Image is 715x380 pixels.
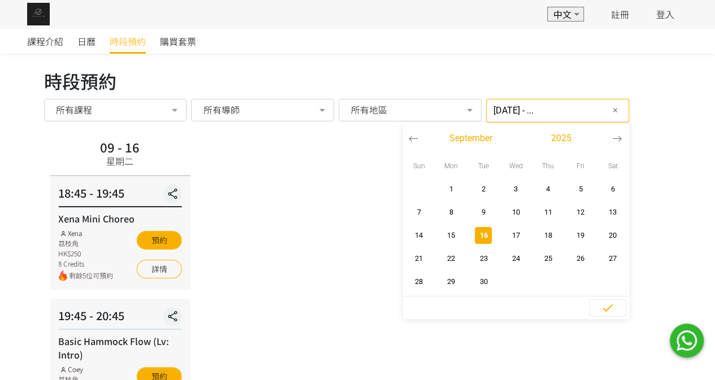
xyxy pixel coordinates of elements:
button: 13 [596,200,629,224]
span: 25 [535,253,561,264]
span: 17 [503,230,528,241]
span: 29 [439,276,464,287]
button: 9 [467,200,500,224]
button: ✕ [609,104,622,117]
span: 23 [471,253,496,264]
div: Sun [403,154,435,177]
span: 所有課程 [56,104,92,115]
div: Sat [596,154,629,177]
span: 剩餘5位可預約 [69,270,113,281]
div: 時段預約 [44,67,671,94]
button: 8 [435,200,467,224]
button: 16 [467,224,500,247]
input: 篩選日期 [486,99,629,123]
span: 20 [600,230,625,241]
span: 3 [503,184,528,195]
img: img_61c0148bb0266 [27,3,50,25]
button: 17 [500,224,532,247]
span: 5 [567,184,593,195]
button: 2 [467,177,500,200]
div: 19:45 - 20:45 [58,307,181,330]
span: 2 [471,184,496,195]
span: 7 [406,207,432,218]
div: 荔枝角 [58,238,113,248]
button: 23 [467,247,500,270]
span: 9 [471,207,496,218]
button: 28 [403,270,435,293]
button: 3 [500,177,532,200]
button: 4 [532,177,564,200]
span: 18 [535,230,561,241]
button: 27 [596,247,629,270]
button: 26 [564,247,596,270]
button: 12 [564,200,596,224]
span: 所有地區 [351,104,387,115]
button: 24 [500,247,532,270]
span: ✕ [612,105,618,116]
span: September [449,132,492,145]
span: 28 [406,276,432,287]
button: 14 [403,224,435,247]
span: 日曆 [77,34,96,48]
span: 21 [406,253,432,264]
a: 詳情 [136,260,181,278]
span: 所有導師 [203,104,240,115]
div: 18:45 - 19:45 [58,185,181,207]
span: 30 [471,276,496,287]
button: 5 [564,177,596,200]
button: September [426,130,516,147]
button: 15 [435,224,467,247]
button: 11 [532,200,564,224]
div: Xena Mini Choreo [58,212,181,225]
button: 25 [532,247,564,270]
span: 16 [471,230,496,241]
span: 27 [600,253,625,264]
span: 時段預約 [110,34,146,48]
button: 2025 [516,130,606,147]
div: 星期二 [106,154,133,168]
a: 課程介紹 [27,29,63,54]
button: 20 [596,224,629,247]
div: 8 Credits [58,259,113,269]
span: 24 [503,253,528,264]
span: 10 [503,207,528,218]
span: 4 [535,184,561,195]
span: 13 [600,207,625,218]
a: 日曆 [77,29,96,54]
a: 登入 [656,7,674,21]
div: Thu [532,154,564,177]
a: 註冊 [611,7,629,21]
span: 購買套票 [160,34,196,48]
span: 14 [406,230,432,241]
button: 29 [435,270,467,293]
a: 購買套票 [160,29,196,54]
div: Tue [467,154,500,177]
div: Basic Hammock Flow (Lv: Intro) [58,334,181,361]
div: Fri [564,154,596,177]
button: 預約 [136,231,181,250]
div: HK$250 [58,248,113,259]
button: 18 [532,224,564,247]
button: 6 [596,177,629,200]
span: 11 [535,207,561,218]
img: fire.png [58,270,67,281]
span: 6 [600,184,625,195]
div: Xena [58,228,113,238]
button: 10 [500,200,532,224]
div: Coey [58,364,113,374]
button: 22 [435,247,467,270]
button: 19 [564,224,596,247]
button: 30 [467,270,500,293]
button: 7 [403,200,435,224]
span: 12 [567,207,593,218]
button: 1 [435,177,467,200]
div: Wed [500,154,532,177]
a: 時段預約 [110,29,146,54]
div: 09 - 16 [100,141,140,153]
button: 21 [403,247,435,270]
span: 8 [439,207,464,218]
span: 15 [439,230,464,241]
span: 19 [567,230,593,241]
span: 2025 [551,132,571,145]
span: 課程介紹 [27,34,63,48]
